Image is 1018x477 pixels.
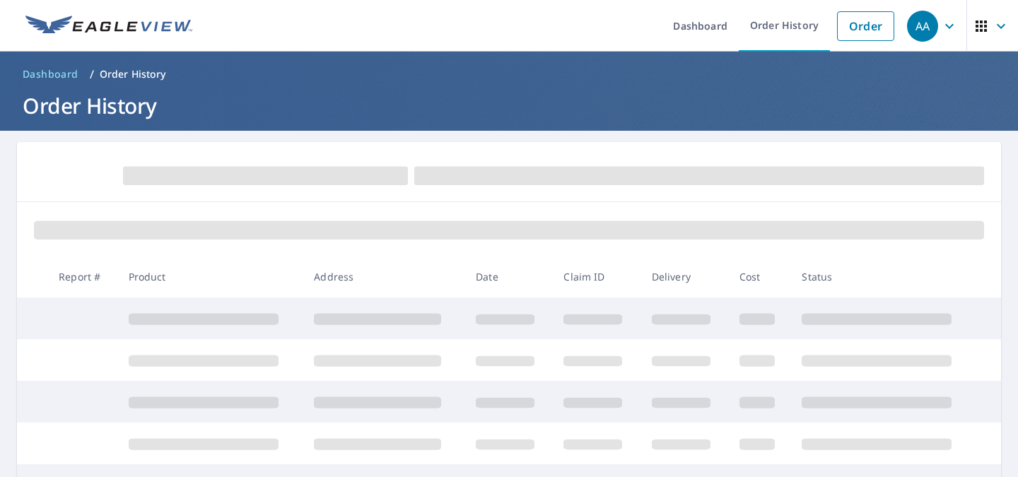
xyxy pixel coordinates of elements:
[17,63,1001,86] nav: breadcrumb
[837,11,894,41] a: Order
[25,16,192,37] img: EV Logo
[90,66,94,83] li: /
[303,256,464,298] th: Address
[17,91,1001,120] h1: Order History
[100,67,166,81] p: Order History
[552,256,640,298] th: Claim ID
[47,256,117,298] th: Report #
[464,256,552,298] th: Date
[117,256,303,298] th: Product
[790,256,976,298] th: Status
[728,256,790,298] th: Cost
[640,256,728,298] th: Delivery
[17,63,84,86] a: Dashboard
[23,67,78,81] span: Dashboard
[907,11,938,42] div: AA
